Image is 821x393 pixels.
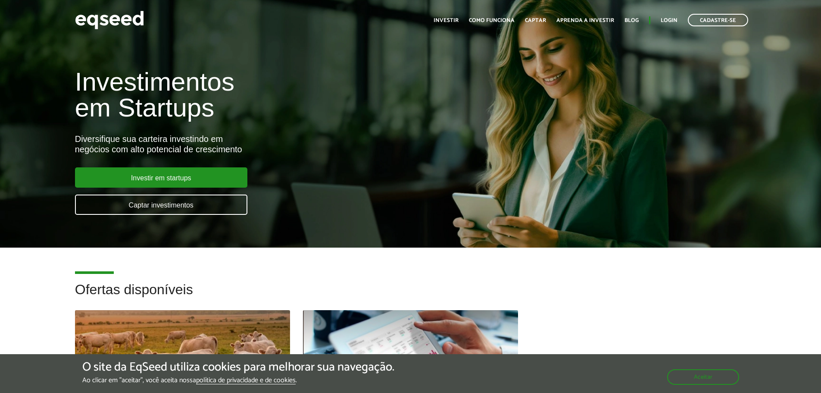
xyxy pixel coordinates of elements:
[75,9,144,31] img: EqSeed
[624,18,639,23] a: Blog
[82,361,394,374] h5: O site da EqSeed utiliza cookies para melhorar sua navegação.
[75,69,473,121] h1: Investimentos em Startups
[75,134,473,154] div: Diversifique sua carteira investindo em negócios com alto potencial de crescimento
[661,18,677,23] a: Login
[75,195,247,215] a: Captar investimentos
[82,376,394,384] p: Ao clicar em "aceitar", você aceita nossa .
[469,18,515,23] a: Como funciona
[525,18,546,23] a: Captar
[196,377,296,384] a: política de privacidade e de cookies
[75,282,746,310] h2: Ofertas disponíveis
[667,369,739,385] button: Aceitar
[688,14,748,26] a: Cadastre-se
[75,167,247,188] a: Investir em startups
[434,18,459,23] a: Investir
[556,18,614,23] a: Aprenda a investir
